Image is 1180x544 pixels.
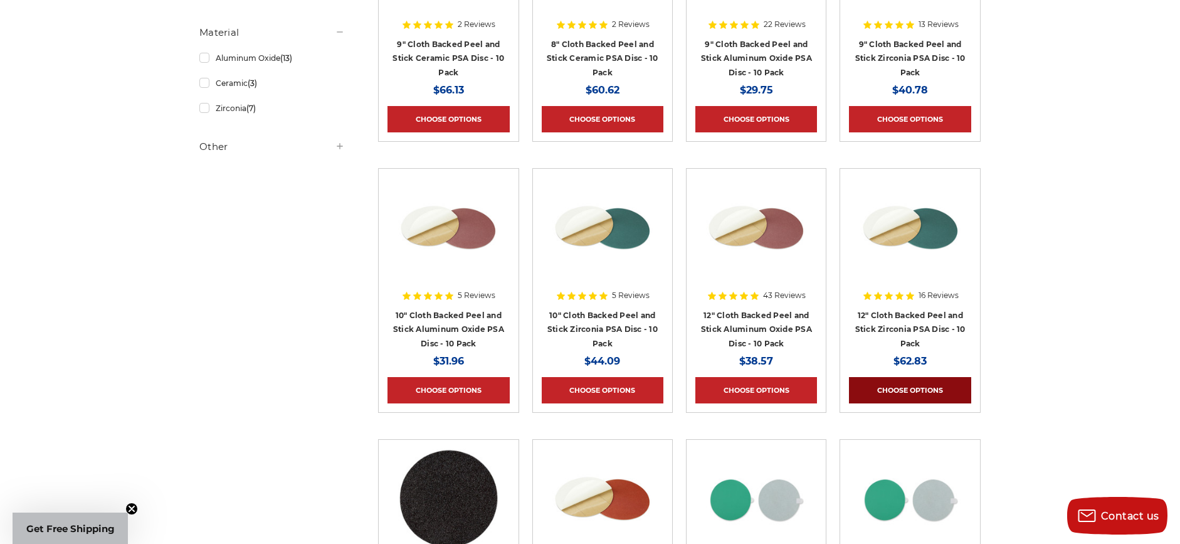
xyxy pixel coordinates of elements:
span: (13) [280,53,292,63]
a: Choose Options [542,377,663,403]
span: $60.62 [586,84,619,96]
a: Zirconia [199,97,345,119]
a: Choose Options [542,106,663,132]
img: Zirc Peel and Stick cloth backed PSA discs [552,178,653,278]
span: $29.75 [740,84,773,96]
a: Aluminum Oxide [199,47,345,69]
a: Choose Options [387,377,509,403]
a: 9" Cloth Backed Peel and Stick Ceramic PSA Disc - 10 Pack [392,40,504,77]
span: $62.83 [893,355,927,367]
div: Get Free ShippingClose teaser [13,513,128,544]
a: 8" Cloth Backed Peel and Stick Ceramic PSA Disc - 10 Pack [547,40,658,77]
button: Contact us [1067,497,1167,535]
span: (7) [246,104,256,113]
h5: Other [199,139,345,154]
button: Close teaser [125,503,138,515]
a: Choose Options [849,377,971,403]
img: Zirc Peel and Stick cloth backed PSA discs [860,178,961,278]
span: $38.57 [739,355,773,367]
a: 10" Cloth Backed Peel and Stick Aluminum Oxide PSA Disc - 10 Pack [393,311,504,348]
a: Choose Options [387,106,509,132]
img: 12 inch Aluminum Oxide PSA Sanding Disc with Cloth Backing [706,178,806,278]
span: Contact us [1101,510,1159,522]
a: 10 inch Aluminum Oxide PSA Sanding Disc with Cloth Backing [387,178,509,299]
a: Zirc Peel and Stick cloth backed PSA discs [849,178,971,299]
a: Choose Options [695,377,817,403]
a: Choose Options [849,106,971,132]
img: 10 inch Aluminum Oxide PSA Sanding Disc with Cloth Backing [398,178,498,278]
a: 9" Cloth Backed Peel and Stick Zirconia PSA Disc - 10 Pack [855,40,966,77]
span: $44.09 [584,355,620,367]
span: (3) [248,78,257,88]
span: Get Free Shipping [26,523,115,535]
a: 10" Cloth Backed Peel and Stick Zirconia PSA Disc - 10 Pack [547,311,658,348]
span: $66.13 [433,84,464,96]
h5: Material [199,25,345,40]
span: $31.96 [433,355,464,367]
a: 12" Cloth Backed Peel and Stick Aluminum Oxide PSA Disc - 10 Pack [701,311,812,348]
a: 9" Cloth Backed Peel and Stick Aluminum Oxide PSA Disc - 10 Pack [701,40,812,77]
a: 12 inch Aluminum Oxide PSA Sanding Disc with Cloth Backing [695,178,817,299]
a: Ceramic [199,72,345,94]
a: Choose Options [695,106,817,132]
a: Zirc Peel and Stick cloth backed PSA discs [542,178,663,299]
a: 12" Cloth Backed Peel and Stick Zirconia PSA Disc - 10 Pack [855,311,966,348]
span: $40.78 [892,84,928,96]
